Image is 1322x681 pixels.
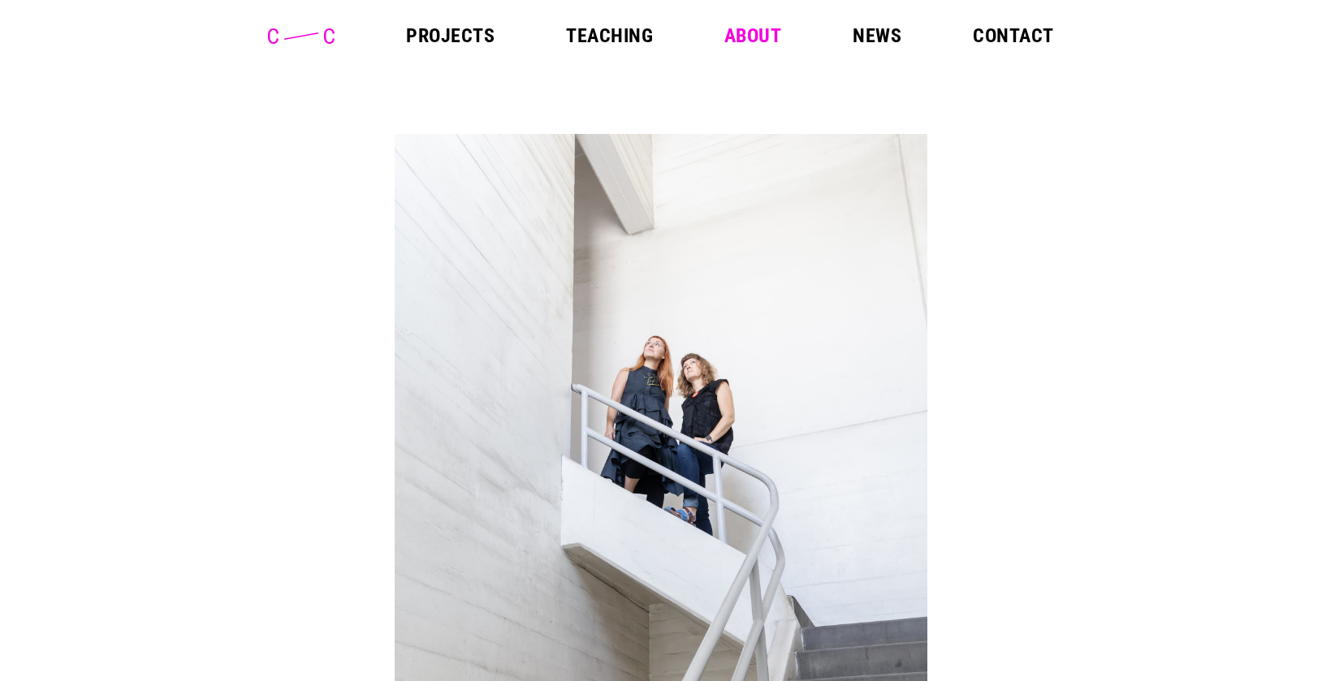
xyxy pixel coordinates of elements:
a: Projects [406,26,495,45]
a: News [853,26,901,45]
nav: Main Menu [406,26,1053,45]
a: Contact [973,26,1053,45]
a: Teaching [566,26,653,45]
a: About [724,26,781,45]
